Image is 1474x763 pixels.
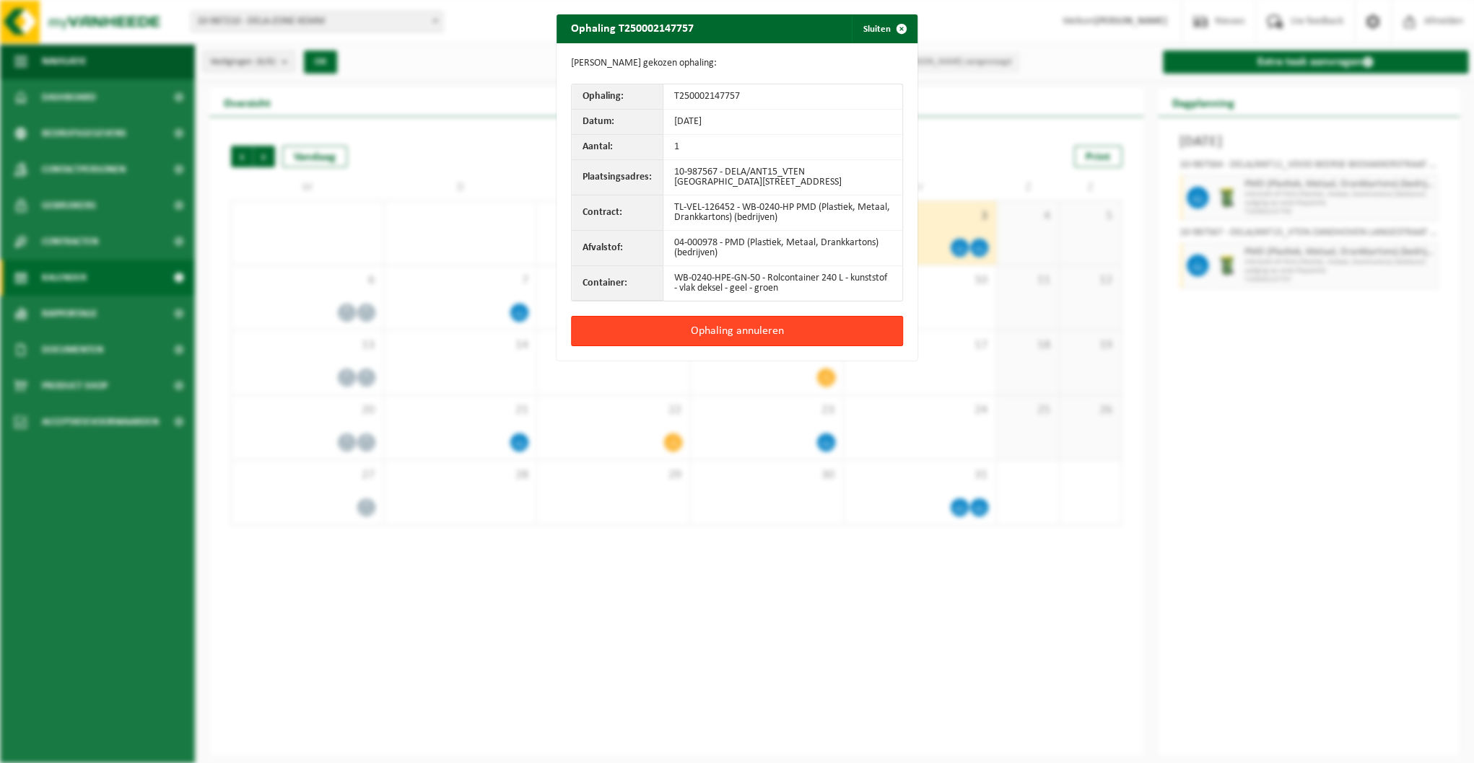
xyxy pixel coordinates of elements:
[557,14,708,42] h2: Ophaling T250002147757
[572,266,663,301] th: Container:
[572,195,663,231] th: Contract:
[663,195,902,231] td: TL-VEL-126452 - WB-0240-HP PMD (Plastiek, Metaal, Drankkartons) (bedrijven)
[571,58,903,69] p: [PERSON_NAME] gekozen ophaling:
[572,84,663,110] th: Ophaling:
[852,14,916,43] button: Sluiten
[572,135,663,160] th: Aantal:
[663,266,902,301] td: WB-0240-HPE-GN-50 - Rolcontainer 240 L - kunststof - vlak deksel - geel - groen
[663,84,902,110] td: T250002147757
[572,110,663,135] th: Datum:
[572,231,663,266] th: Afvalstof:
[571,316,903,346] button: Ophaling annuleren
[663,160,902,195] td: 10-987567 - DELA/ANT15_VTEN [GEOGRAPHIC_DATA][STREET_ADDRESS]
[663,110,902,135] td: [DATE]
[663,231,902,266] td: 04-000978 - PMD (Plastiek, Metaal, Drankkartons) (bedrijven)
[663,135,902,160] td: 1
[572,160,663,195] th: Plaatsingsadres:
